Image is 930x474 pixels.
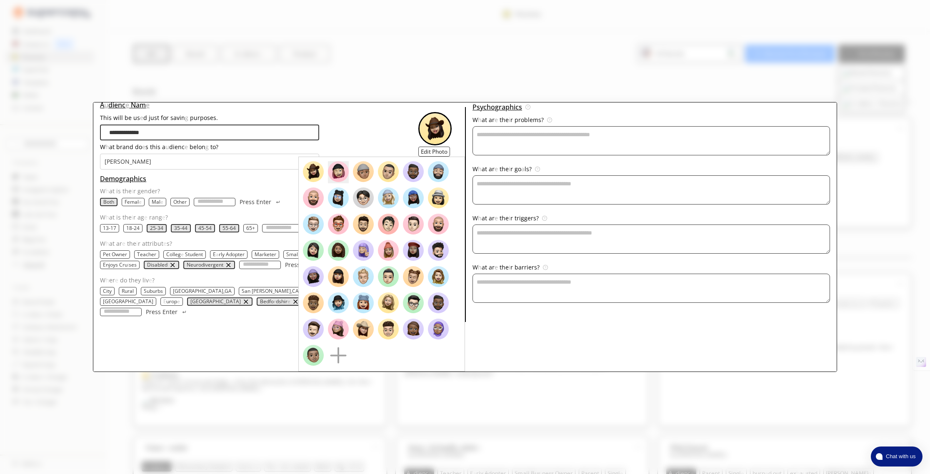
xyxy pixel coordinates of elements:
readpronunciation-span: do [135,143,142,151]
input: occupation-input [239,261,281,269]
readpronunciation-span: e [146,100,150,110]
button: Teacher [137,251,156,258]
readpronunciation-span: e [495,165,498,173]
readpronunciation-span: ar [489,165,495,173]
readpronunciation-span: r [510,165,513,173]
readpronunciation-span: at [109,213,115,221]
readpronunciation-word: Edit [421,148,431,155]
readpronunciation-word: Small [286,251,299,258]
readpronunciation-word: Press [240,198,255,206]
u: Psychographics [472,101,522,113]
p: 65+ [246,225,255,232]
readpronunciation-span: ? [170,239,172,247]
button: disabled [147,262,167,268]
readpronunciation-span: the [122,213,132,221]
button: 13-17 [103,225,116,232]
readpronunciation-span: i [509,214,510,222]
input: age-input [262,224,304,232]
readpronunciation-word: CA [292,287,299,294]
button: Edit Photo [418,147,450,157]
readpronunciation-word: Other [173,198,187,205]
readpronunciation-word: [PERSON_NAME] [252,287,291,294]
button: City [103,288,112,294]
img: delete [242,298,249,305]
readpronunciation-span: ar [116,239,122,247]
readpronunciation-span: u [165,143,169,151]
readpronunciation-word: Demographics [100,174,146,183]
readpronunciation-span: E [213,251,216,258]
button: remove Bedfordshire [292,298,299,305]
readpronunciation-span: e [122,239,125,247]
button: 35-44 [174,225,187,232]
readpronunciation-span: e [495,116,498,124]
readpronunciation-span: ? [537,263,540,271]
readpronunciation-word: Adopter [226,251,245,258]
readpronunciation-span: dshir [276,298,287,305]
readpronunciation-span: d [143,114,147,122]
button: 45-54 [198,225,212,232]
readpronunciation-span: W [472,116,478,124]
readpronunciation-span: W [472,165,478,173]
readpronunciation-span: go [515,165,521,173]
button: Europe [163,298,180,305]
readpronunciation-span: . [216,114,218,122]
readpronunciation-span: savin [170,114,185,122]
readpronunciation-span: Cru [119,261,127,268]
readpronunciation-span: r [274,298,276,305]
img: delete [169,262,176,268]
img: delete [292,298,299,305]
readpronunciation-span: at [482,214,487,222]
readpronunciation-span: the [500,165,509,173]
readpronunciation-word: This [100,114,112,122]
button: Other [173,199,187,205]
img: Tooltip Icon [543,265,548,270]
readpronunciation-word: [GEOGRAPHIC_DATA] [103,298,153,305]
readpronunciation-span: r [510,263,513,271]
readpronunciation-span: the [500,214,509,222]
button: Korea [103,298,153,305]
img: Upload icon [328,345,349,366]
readpronunciation-word: is [116,213,121,221]
img: delete [225,262,232,268]
readpronunciation-span: r [510,116,513,124]
readpronunciation-span: e [149,276,152,284]
button: Both [103,199,114,205]
readpronunciation-span: W [472,263,478,271]
button: Press Enter Press Enter [240,198,281,206]
readpronunciation-span: i [127,261,129,268]
readpronunciation-span: ? [216,143,218,151]
readpronunciation-span: ? [529,165,532,173]
readpronunciation-span: at [109,143,115,151]
p: neurodivergent [187,262,223,268]
readpronunciation-word: Photo [432,148,447,155]
readpronunciation-span: the [127,239,136,247]
readpronunciation-word: brand [116,143,133,151]
readpronunciation-span: i [509,165,510,173]
readpronunciation-span: e [144,213,147,221]
textarea: audience-persona-input-textarea [472,225,830,254]
readpronunciation-word: [GEOGRAPHIC_DATA] [173,287,223,294]
button: Bedfordshire [260,298,290,305]
readpronunciation-span: r [138,239,140,247]
readpronunciation-word: do [120,276,127,284]
img: Tooltip Icon [535,167,540,172]
readpronunciation-word: Chat [886,453,897,459]
readpronunciation-span: i [132,213,133,221]
readpronunciation-span: urop [166,298,177,305]
readpronunciation-span: ? [157,187,160,195]
readpronunciation-span: i [509,263,510,271]
readpronunciation-word: Press [146,308,161,316]
readpronunciation-span: e [287,298,290,305]
readpronunciation-word: problems [515,116,541,124]
readpronunciation-span: u [104,100,108,110]
readpronunciation-span: e [142,143,145,151]
readpronunciation-span: h [105,213,109,221]
readpronunciation-word: just [149,114,159,122]
readpronunciation-word: for [161,114,169,122]
readpronunciation-span: r [510,214,513,222]
readpronunciation-span: e [163,239,167,247]
readpronunciation-word: triggers [515,214,536,222]
img: Tooltip Icon [542,216,547,221]
readpronunciation-span: e [177,298,180,305]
